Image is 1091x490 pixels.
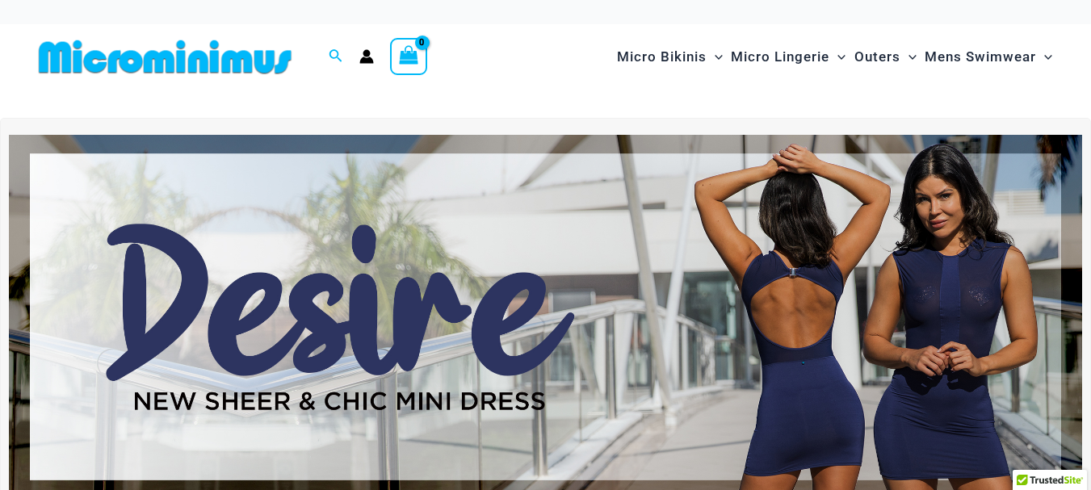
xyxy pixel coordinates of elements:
a: Micro LingerieMenu ToggleMenu Toggle [727,32,850,82]
a: Search icon link [329,47,343,67]
span: Micro Lingerie [731,36,829,77]
span: Menu Toggle [1036,36,1052,77]
img: MM SHOP LOGO FLAT [32,39,298,75]
span: Outers [854,36,900,77]
span: Menu Toggle [900,36,917,77]
a: Micro BikinisMenu ToggleMenu Toggle [613,32,727,82]
a: Account icon link [359,49,374,64]
span: Menu Toggle [707,36,723,77]
span: Mens Swimwear [925,36,1036,77]
span: Menu Toggle [829,36,846,77]
a: Mens SwimwearMenu ToggleMenu Toggle [921,32,1056,82]
a: OutersMenu ToggleMenu Toggle [850,32,921,82]
span: Micro Bikinis [617,36,707,77]
a: View Shopping Cart, empty [390,38,427,75]
nav: Site Navigation [611,30,1059,84]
